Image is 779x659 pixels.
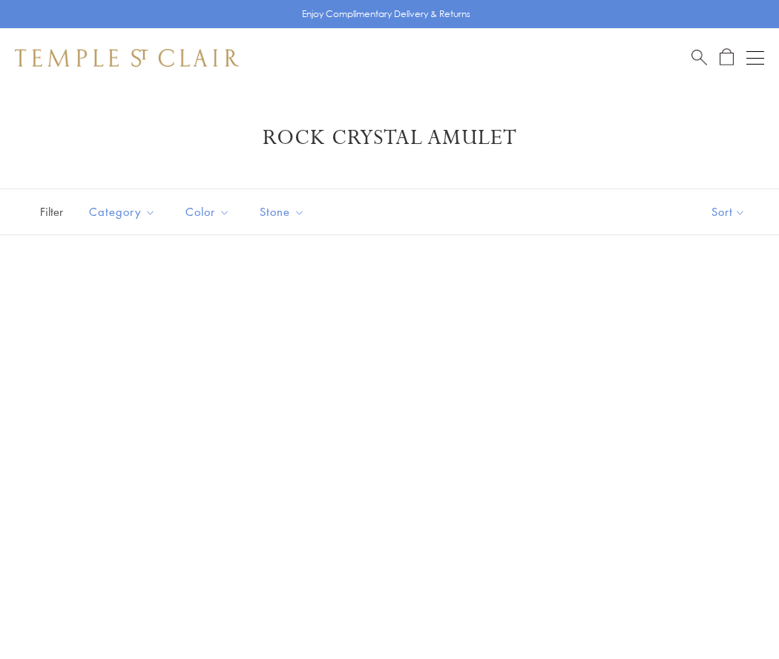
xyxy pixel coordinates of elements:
[82,203,167,221] span: Category
[249,195,316,229] button: Stone
[252,203,316,221] span: Stone
[302,7,470,22] p: Enjoy Complimentary Delivery & Returns
[678,189,779,235] button: Show sort by
[37,125,742,151] h1: Rock Crystal Amulet
[174,195,241,229] button: Color
[178,203,241,221] span: Color
[15,49,239,67] img: Temple St. Clair
[78,195,167,229] button: Category
[746,49,764,67] button: Open navigation
[720,48,734,67] a: Open Shopping Bag
[691,48,707,67] a: Search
